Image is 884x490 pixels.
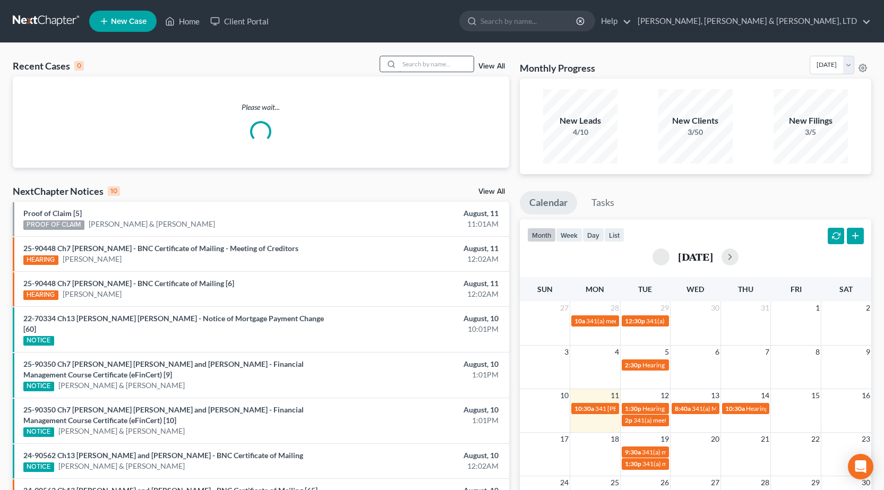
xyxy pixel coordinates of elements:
p: Please wait... [13,102,509,113]
div: 10:01PM [347,324,499,334]
button: week [556,228,582,242]
span: 10:30a [574,405,594,412]
div: PROOF OF CLAIM [23,220,84,230]
span: 11 [610,389,620,402]
div: 3/5 [774,127,848,137]
div: Open Intercom Messenger [848,454,873,479]
a: [PERSON_NAME] & [PERSON_NAME] [58,380,185,391]
span: 15 [810,389,821,402]
div: HEARING [23,255,58,265]
div: HEARING [23,290,58,300]
a: Help [596,12,631,31]
a: [PERSON_NAME] & [PERSON_NAME] [89,219,215,229]
button: day [582,228,604,242]
span: 25 [610,476,620,489]
a: [PERSON_NAME] [63,254,122,264]
span: 17 [559,433,570,445]
a: 22-70334 Ch13 [PERSON_NAME] [PERSON_NAME] - Notice of Mortgage Payment Change [60] [23,314,324,333]
span: 12 [659,389,670,402]
span: 1 [814,302,821,314]
span: 29 [659,302,670,314]
a: View All [478,63,505,70]
span: Sat [839,285,853,294]
span: 341(a) meeting for [PERSON_NAME] [642,460,745,468]
div: Recent Cases [13,59,84,72]
span: 5 [664,346,670,358]
span: 18 [610,433,620,445]
span: Wed [686,285,704,294]
span: Mon [586,285,604,294]
div: 12:02AM [347,254,499,264]
span: 9 [865,346,871,358]
a: 25-90448 Ch7 [PERSON_NAME] - BNC Certificate of Mailing - Meeting of Creditors [23,244,298,253]
a: Home [160,12,205,31]
div: 1:01PM [347,369,499,380]
span: 27 [710,476,720,489]
a: Calendar [520,191,577,214]
a: [PERSON_NAME] & [PERSON_NAME] [58,426,185,436]
h3: Monthly Progress [520,62,595,74]
div: 10 [108,186,120,196]
h2: [DATE] [678,251,713,262]
span: 23 [861,433,871,445]
a: 25-90350 Ch7 [PERSON_NAME] [PERSON_NAME] and [PERSON_NAME] - Financial Management Course Certific... [23,405,304,425]
input: Search by name... [480,11,578,31]
span: 1:30p [625,460,641,468]
span: 2:30p [625,361,641,369]
div: August, 10 [347,405,499,415]
a: 25-90448 Ch7 [PERSON_NAME] - BNC Certificate of Mailing [6] [23,279,234,288]
span: 21 [760,433,770,445]
span: 341(a) meeting for [PERSON_NAME] [586,317,689,325]
span: 3 [563,346,570,358]
span: 13 [710,389,720,402]
span: 31 [760,302,770,314]
span: 30 [710,302,720,314]
span: 20 [710,433,720,445]
span: 7 [764,346,770,358]
div: NOTICE [23,427,54,437]
a: Tasks [582,191,624,214]
span: Fri [791,285,802,294]
span: 2 [865,302,871,314]
button: month [527,228,556,242]
div: 4/10 [543,127,617,137]
span: 26 [659,476,670,489]
a: [PERSON_NAME], [PERSON_NAME] & [PERSON_NAME], LTD [632,12,871,31]
span: 10 [559,389,570,402]
div: 3/50 [658,127,733,137]
span: 341 [PERSON_NAME] zoom [PHONE_NUMBER] pass 6616 783 918 [595,405,785,412]
input: Search by name... [399,56,474,72]
span: 341(a) meeting for [PERSON_NAME] [642,448,744,456]
span: 2p [625,416,632,424]
span: 14 [760,389,770,402]
a: 25-90350 Ch7 [PERSON_NAME] [PERSON_NAME] and [PERSON_NAME] - Financial Management Course Certific... [23,359,304,379]
span: 28 [610,302,620,314]
span: 341(a) meeting for [PERSON_NAME] [646,317,749,325]
span: 8:40a [675,405,691,412]
div: August, 10 [347,313,499,324]
span: Sun [537,285,553,294]
div: August, 11 [347,208,499,219]
div: New Leads [543,115,617,127]
a: Client Portal [205,12,274,31]
div: August, 10 [347,450,499,461]
span: 341(a) meeting for [PERSON_NAME] [633,416,736,424]
a: View All [478,188,505,195]
a: [PERSON_NAME] [63,289,122,299]
span: 1:30p [625,405,641,412]
span: Hearing for [PERSON_NAME] & [PERSON_NAME] [642,405,782,412]
span: 28 [760,476,770,489]
div: NOTICE [23,382,54,391]
div: 0 [74,61,84,71]
span: 29 [810,476,821,489]
span: 341(a) Meeting for [PERSON_NAME] & [PERSON_NAME] [692,405,851,412]
span: 8 [814,346,821,358]
span: 27 [559,302,570,314]
span: Tue [638,285,652,294]
a: [PERSON_NAME] & [PERSON_NAME] [58,461,185,471]
div: 12:02AM [347,289,499,299]
div: New Clients [658,115,733,127]
span: 16 [861,389,871,402]
a: Proof of Claim [5] [23,209,82,218]
div: NOTICE [23,336,54,346]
